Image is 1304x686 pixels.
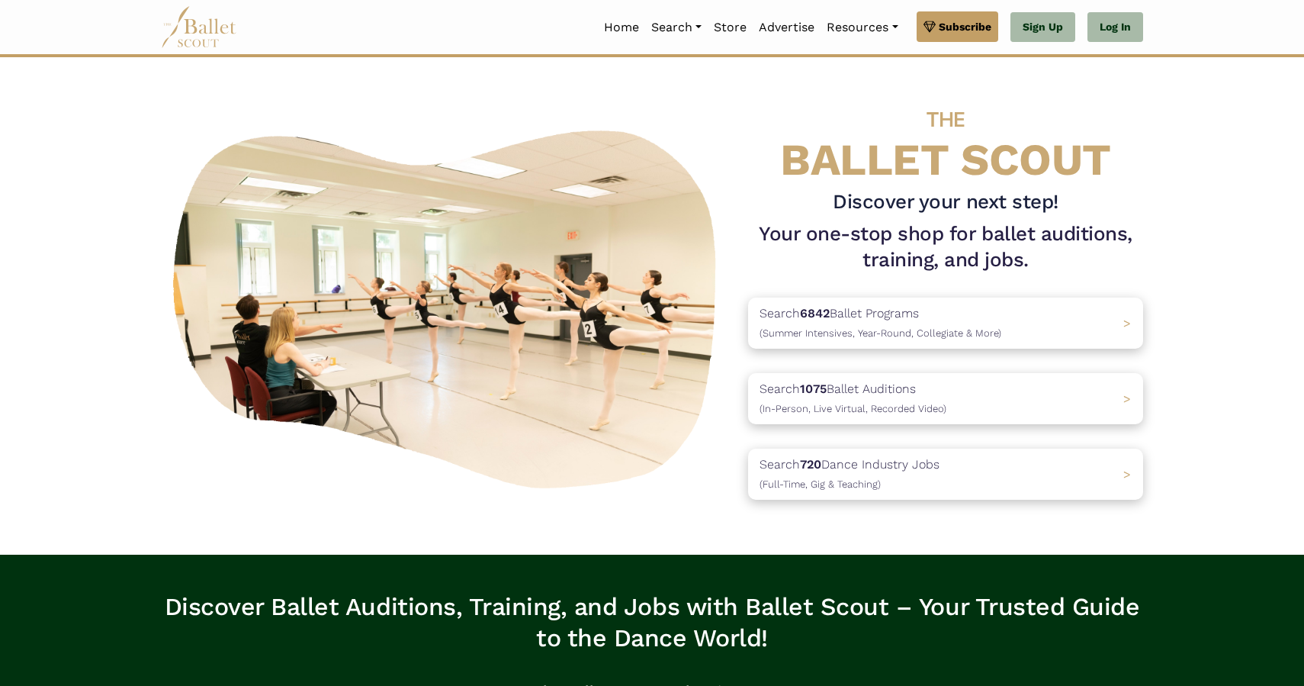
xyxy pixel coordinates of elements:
span: (Summer Intensives, Year-Round, Collegiate & More) [760,327,1001,339]
p: Search Dance Industry Jobs [760,455,939,494]
b: 1075 [800,382,827,396]
a: Search6842Ballet Programs(Summer Intensives, Year-Round, Collegiate & More)> [748,298,1143,349]
a: Store [708,11,753,43]
h1: Your one-stop shop for ballet auditions, training, and jobs. [748,221,1143,273]
span: (Full-Time, Gig & Teaching) [760,478,881,490]
a: Search1075Ballet Auditions(In-Person, Live Virtual, Recorded Video) > [748,373,1143,424]
img: A group of ballerinas talking to each other in a ballet studio [161,114,736,498]
span: Subscribe [939,18,991,35]
h4: BALLET SCOUT [748,88,1143,183]
span: > [1123,316,1131,330]
a: Home [598,11,645,43]
a: Sign Up [1010,12,1075,43]
a: Search720Dance Industry Jobs(Full-Time, Gig & Teaching) > [748,449,1143,500]
b: 720 [800,457,821,472]
a: Subscribe [917,11,998,42]
b: 6842 [800,306,830,320]
p: Search Ballet Programs [760,304,1001,343]
span: > [1123,391,1131,406]
span: THE [927,107,965,132]
p: Search Ballet Auditions [760,379,946,418]
a: Search [645,11,708,43]
a: Log In [1087,12,1143,43]
h3: Discover Ballet Auditions, Training, and Jobs with Ballet Scout – Your Trusted Guide to the Dance... [161,591,1143,655]
a: Resources [821,11,904,43]
a: Advertise [753,11,821,43]
span: > [1123,467,1131,481]
img: gem.svg [923,18,936,35]
h3: Discover your next step! [748,189,1143,215]
span: (In-Person, Live Virtual, Recorded Video) [760,403,946,414]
